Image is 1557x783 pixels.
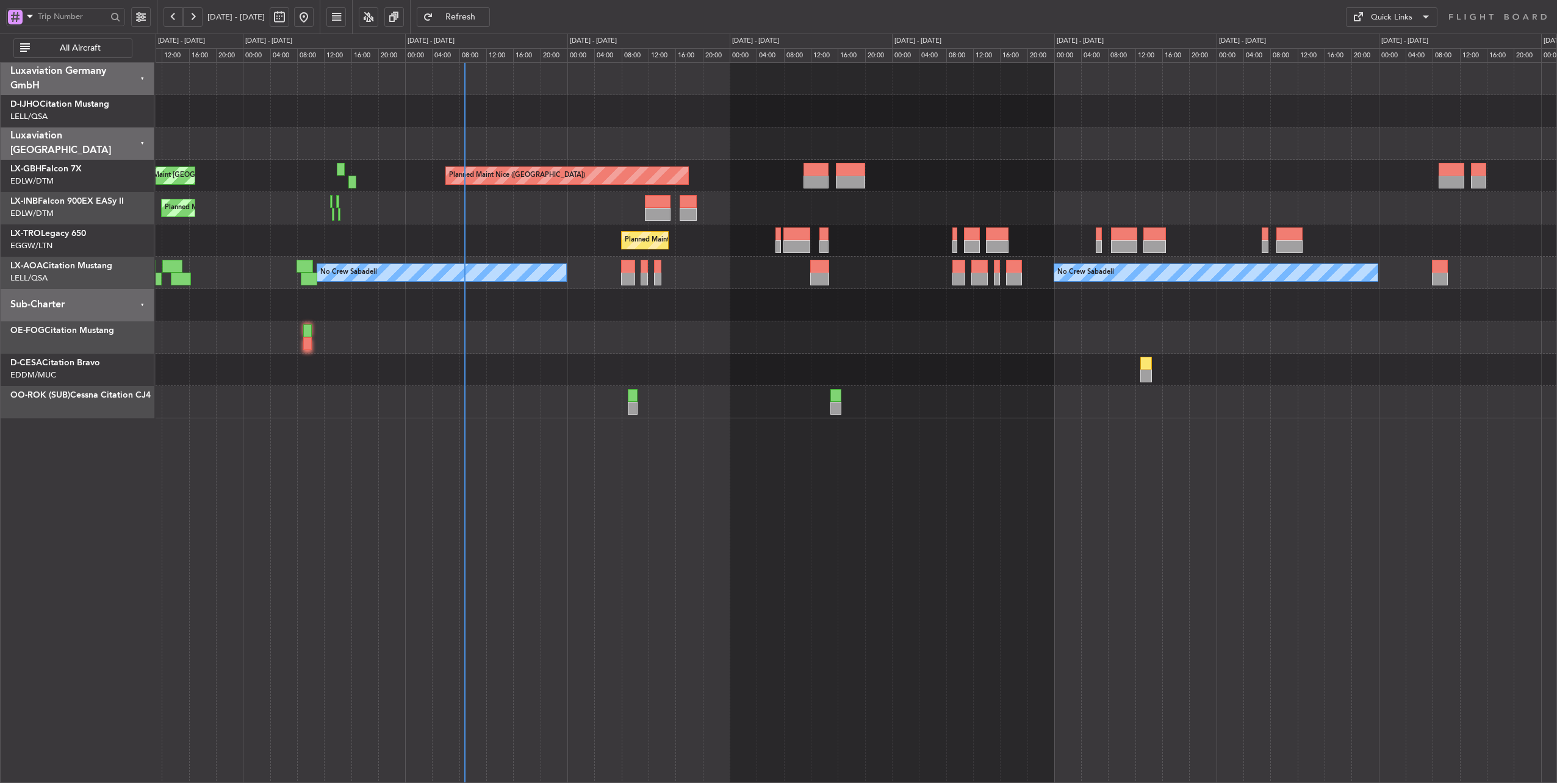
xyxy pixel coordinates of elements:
[1270,48,1297,63] div: 08:00
[10,262,112,270] a: LX-AOACitation Mustang
[449,166,585,185] div: Planned Maint Nice ([GEOGRAPHIC_DATA])
[1081,48,1108,63] div: 04:00
[10,391,70,399] span: OO-ROK (SUB)
[919,48,946,63] div: 04:00
[1027,48,1054,63] div: 20:00
[189,48,216,63] div: 16:00
[1351,48,1378,63] div: 20:00
[570,36,617,46] div: [DATE] - [DATE]
[730,48,757,63] div: 00:00
[207,12,265,23] span: [DATE] - [DATE]
[732,36,779,46] div: [DATE] - [DATE]
[1108,48,1135,63] div: 08:00
[1189,48,1216,63] div: 20:00
[1346,7,1437,27] button: Quick Links
[459,48,486,63] div: 08:00
[567,48,594,63] div: 00:00
[32,44,128,52] span: All Aircraft
[1162,48,1189,63] div: 16:00
[10,208,54,219] a: EDLW/DTM
[1371,12,1412,24] div: Quick Links
[10,326,114,335] a: OE-FOGCitation Mustang
[351,48,378,63] div: 16:00
[245,36,292,46] div: [DATE] - [DATE]
[1514,48,1541,63] div: 20:00
[10,229,41,238] span: LX-TRO
[622,48,649,63] div: 08:00
[13,38,132,58] button: All Aircraft
[1379,48,1406,63] div: 00:00
[165,199,265,217] div: Planned Maint Geneva (Cointrin)
[10,100,109,109] a: D-IJHOCitation Mustang
[10,100,40,109] span: D-IJHO
[10,326,45,335] span: OE-FOG
[1433,48,1459,63] div: 08:00
[894,36,941,46] div: [DATE] - [DATE]
[892,48,919,63] div: 00:00
[1135,48,1162,63] div: 12:00
[162,48,189,63] div: 12:00
[432,48,459,63] div: 04:00
[513,48,540,63] div: 16:00
[784,48,811,63] div: 08:00
[10,111,48,122] a: LELL/QSA
[946,48,973,63] div: 08:00
[10,165,82,173] a: LX-GBHFalcon 7X
[297,48,324,63] div: 08:00
[378,48,405,63] div: 20:00
[10,359,100,367] a: D-CESACitation Bravo
[1057,36,1104,46] div: [DATE] - [DATE]
[10,165,41,173] span: LX-GBH
[10,391,151,399] a: OO-ROK (SUB)Cessna Citation CJ4
[10,273,48,284] a: LELL/QSA
[1217,48,1243,63] div: 00:00
[216,48,243,63] div: 20:00
[10,262,43,270] span: LX-AOA
[417,7,490,27] button: Refresh
[973,48,1000,63] div: 12:00
[1460,48,1487,63] div: 12:00
[649,48,675,63] div: 12:00
[1487,48,1514,63] div: 16:00
[270,48,297,63] div: 04:00
[1057,263,1114,282] div: No Crew Sabadell
[10,197,38,206] span: LX-INB
[1054,48,1081,63] div: 00:00
[10,176,54,187] a: EDLW/DTM
[10,197,124,206] a: LX-INBFalcon 900EX EASy II
[675,48,702,63] div: 16:00
[703,48,730,63] div: 20:00
[1000,48,1027,63] div: 16:00
[10,229,86,238] a: LX-TROLegacy 650
[405,48,432,63] div: 00:00
[408,36,455,46] div: [DATE] - [DATE]
[625,231,817,249] div: Planned Maint [GEOGRAPHIC_DATA] ([GEOGRAPHIC_DATA])
[1219,36,1266,46] div: [DATE] - [DATE]
[243,48,270,63] div: 00:00
[1325,48,1351,63] div: 16:00
[541,48,567,63] div: 20:00
[324,48,351,63] div: 12:00
[436,13,486,21] span: Refresh
[1406,48,1433,63] div: 04:00
[811,48,838,63] div: 12:00
[10,359,42,367] span: D-CESA
[594,48,621,63] div: 04:00
[158,36,205,46] div: [DATE] - [DATE]
[10,240,52,251] a: EGGW/LTN
[10,370,56,381] a: EDDM/MUC
[486,48,513,63] div: 12:00
[38,7,107,26] input: Trip Number
[757,48,783,63] div: 04:00
[320,263,377,282] div: No Crew Sabadell
[1243,48,1270,63] div: 04:00
[1381,36,1428,46] div: [DATE] - [DATE]
[838,48,865,63] div: 16:00
[1298,48,1325,63] div: 12:00
[865,48,892,63] div: 20:00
